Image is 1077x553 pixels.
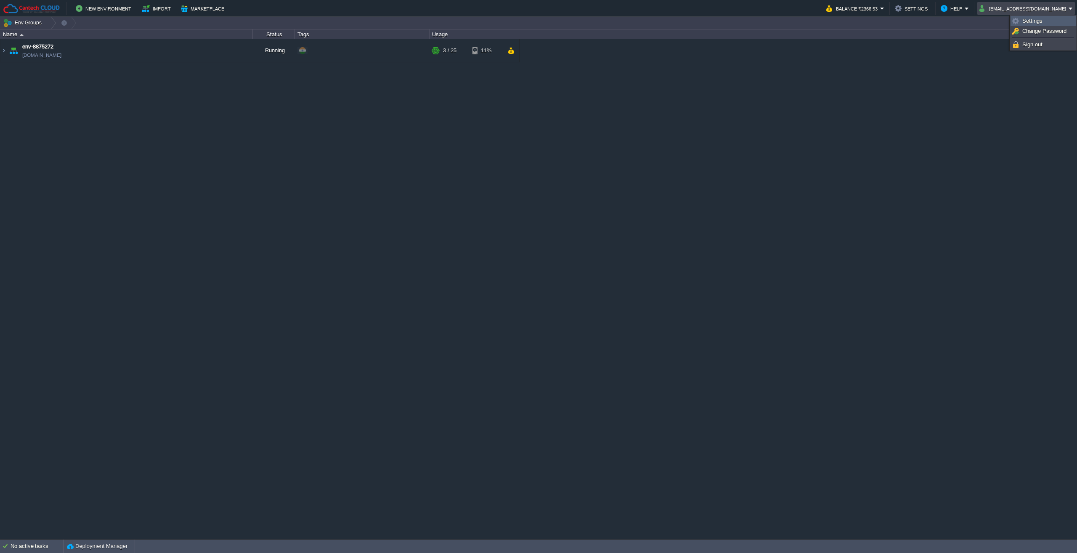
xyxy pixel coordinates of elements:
img: AMDAwAAAACH5BAEAAAAALAAAAAABAAEAAAICRAEAOw== [0,39,7,62]
button: New Environment [76,3,134,13]
span: Sign out [1022,41,1043,48]
div: Status [253,29,294,39]
button: Deployment Manager [67,542,127,550]
span: Settings [1022,18,1043,24]
div: 3 / 25 [443,39,456,62]
a: Change Password [1011,27,1075,36]
button: Env Groups [3,17,45,29]
div: Running [253,39,295,62]
span: Change Password [1022,28,1066,34]
div: Name [1,29,252,39]
div: No active tasks [11,540,63,553]
img: Cantech Cloud [3,3,60,14]
button: Marketplace [181,3,227,13]
a: Settings [1011,16,1075,26]
img: AMDAwAAAACH5BAEAAAAALAAAAAABAAEAAAICRAEAOw== [20,34,24,36]
div: Tags [295,29,429,39]
button: [EMAIL_ADDRESS][DOMAIN_NAME] [979,3,1069,13]
button: Settings [895,3,930,13]
button: Balance ₹2366.53 [826,3,880,13]
div: Usage [430,29,519,39]
a: [DOMAIN_NAME] [22,51,61,59]
a: Sign out [1011,40,1075,49]
img: AMDAwAAAACH5BAEAAAAALAAAAAABAAEAAAICRAEAOw== [8,39,19,62]
button: Import [142,3,173,13]
div: 11% [472,39,500,62]
a: env-8875272 [22,43,53,51]
button: Help [941,3,965,13]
